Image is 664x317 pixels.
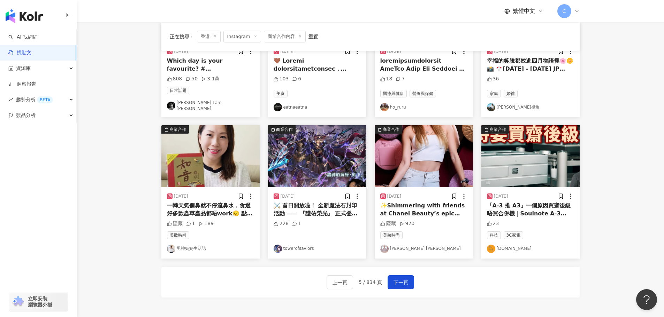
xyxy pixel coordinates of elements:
div: 「A-3 推 A3」一個原因買齋後級唔買合併機｜Soulnote A-3 core 老頂立體聲後級｜售價 10 萬內國仁全方位實試 [URL][DOMAIN_NAME] #feversound [487,202,574,217]
iframe: Help Scout Beacon - Open [636,289,657,310]
div: 隱藏 [380,220,396,227]
div: 隱藏 [167,220,183,227]
div: 18 [380,76,392,82]
div: 6 [292,76,301,82]
div: 🤎 Loremi dolorsitametconsec，adipisc，elitseddoeiusmod！temporincididu，utlaboreetdol，magnaaliquaen，a... [274,57,361,73]
div: [DATE] [174,193,188,199]
span: 日常話題 [167,87,189,94]
img: post-image [375,125,473,187]
a: KOL Avatar[PERSON_NAME] Lam [PERSON_NAME] [167,100,254,112]
a: KOL Avatar[PERSON_NAME]視角 [487,103,574,111]
img: post-image [268,125,366,187]
div: Which day is your favourite? #[PERSON_NAME]#w124 #s124 #adidasy3 @dmophk [167,57,254,73]
button: 商業合作 [481,125,580,187]
span: 營養與保健 [410,90,436,97]
span: 3C家電 [504,231,523,239]
img: KOL Avatar [380,245,389,253]
div: ✨Shimmering with friends at Chanel Beauty’s epic bash! #LES4OMBRES #CHANELMAKEUP @[DOMAIN_NAME] [380,202,467,217]
div: 189 [198,220,214,227]
button: 下一頁 [388,275,414,289]
div: [DATE] [174,49,188,55]
a: KOL Avatar[DOMAIN_NAME] [487,245,574,253]
a: KOL Avatartowerofsaviors [274,245,361,253]
div: 1 [186,220,195,227]
div: 23 [487,220,499,227]
div: 3.1萬 [201,76,220,82]
div: [DATE] [494,49,508,55]
div: 商業合作 [169,126,186,133]
span: 上一頁 [333,278,347,287]
div: ⚔️ 首日開放啦！ 全新魔法石封印活動 —— 『護佑榮光』 正式登場！✨ ※※※※※※※※※※※※※※※※※※※※※※※※ 🌑 ⚡⚡⚡ 黑金「諸神的黃昏 ‧ [PERSON_NAME]」 ⚡⚡⚡... [274,202,361,217]
span: 商業合作內容 [264,31,306,42]
span: 科技 [487,231,501,239]
img: logo [6,9,43,23]
button: 商業合作 [268,125,366,187]
div: BETA [37,96,53,103]
div: 228 [274,220,289,227]
div: loremipsumdolorsit AmeTco Adip Eli Seddoei + tem . 🙍‍♀️incididuntutla 78 e，dolorem，aliquae，admini... [380,57,467,73]
button: 商業合作 [375,125,473,187]
img: KOL Avatar [487,245,495,253]
a: KOL Avatar[PERSON_NAME] [PERSON_NAME] [380,245,467,253]
div: 808 [167,76,182,82]
img: KOL Avatar [487,103,495,111]
div: 103 [274,76,289,82]
span: C [563,7,566,15]
span: 正在搜尋 ： [170,34,194,39]
span: 下一頁 [394,278,408,287]
div: [DATE] [281,193,295,199]
button: 上一頁 [327,275,353,289]
a: KOL Avatar男神媽媽生活誌 [167,245,254,253]
a: KOL Avatareatnaeatna [274,103,361,111]
a: 洞察報告 [8,81,36,88]
span: 美食 [274,90,288,97]
span: 趨勢分析 [16,92,53,108]
span: 美妝時尚 [167,231,189,239]
span: 美妝時尚 [380,231,403,239]
button: 商業合作 [161,125,260,187]
div: 1 [292,220,301,227]
span: rise [8,97,13,102]
div: 36 [487,76,499,82]
a: KOL Avatarho_ruru [380,103,467,111]
span: 香港 [197,31,221,42]
div: 商業合作 [489,126,506,133]
div: 50 [185,76,198,82]
img: KOL Avatar [274,103,282,111]
div: 一轉天氣個鼻就不停流鼻水，食過好多款蟲草產品都唔work😮‍💨 點先可以同鼻敏徵狀講BYE BYE呀！ 原來聽中醫話蟲草產品有冇效要睇成份📜，好似以前食開果隻入面有蛹蟲草，北蟲草，其實係平時响街... [167,202,254,217]
div: [DATE] [494,193,508,199]
span: 繁體中文 [513,7,535,15]
span: 婚禮 [504,90,518,97]
div: [DATE] [281,49,295,55]
span: Instagram [223,31,261,42]
span: 醫療與健康 [380,90,407,97]
div: 商業合作 [276,126,293,133]
img: KOL Avatar [167,102,175,110]
span: 家庭 [487,90,501,97]
span: 競品分析 [16,108,36,123]
div: 970 [399,220,415,227]
div: 幸福的笑臉都放進四月物語裡🌸🌼📸 🎌[DATE] - [DATE] JP Pre-wedding package 🇭🇰Sep - Mar HK Pre-wedding package, fami... [487,57,574,73]
span: 5 / 834 頁 [359,279,382,285]
img: post-image [161,125,260,187]
img: KOL Avatar [167,245,175,253]
div: 商業合作 [383,126,399,133]
a: 找貼文 [8,49,31,56]
a: searchAI 找網紅 [8,34,38,41]
img: KOL Avatar [274,245,282,253]
span: 立即安裝 瀏覽器外掛 [28,295,52,308]
img: KOL Avatar [380,103,389,111]
div: 7 [396,76,405,82]
div: [DATE] [387,193,402,199]
img: chrome extension [11,296,25,307]
img: post-image [481,125,580,187]
a: chrome extension立即安裝 瀏覽器外掛 [9,292,68,311]
span: 資源庫 [16,61,31,76]
div: [DATE] [387,49,402,55]
div: 重置 [308,34,318,39]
